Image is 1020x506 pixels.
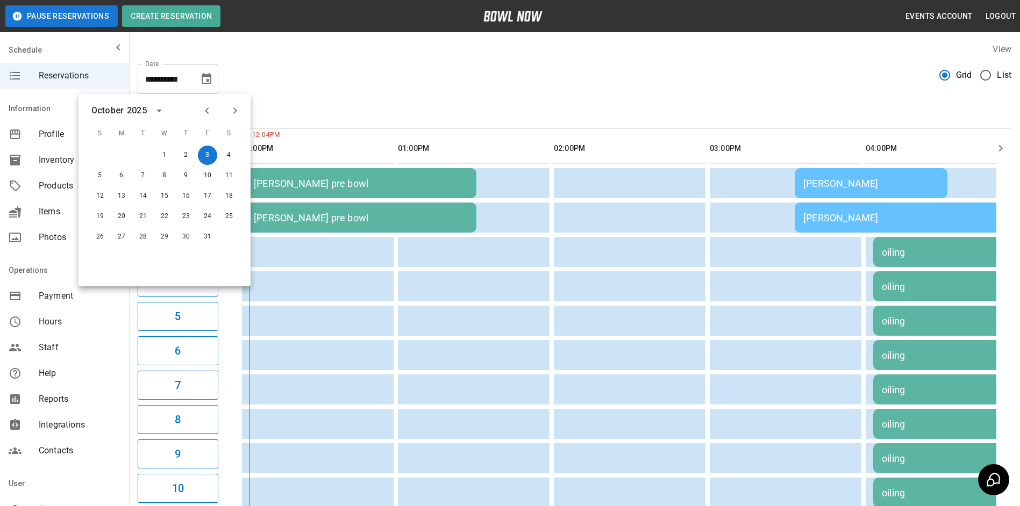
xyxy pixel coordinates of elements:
span: M [112,123,131,144]
span: Products [39,179,120,192]
h6: 6 [175,342,181,359]
button: Oct 2, 2025 [176,146,196,165]
th: 12:00PM [242,133,394,164]
button: Oct 26, 2025 [90,227,110,247]
span: Inventory [39,154,120,167]
button: Logout [981,6,1020,26]
h6: 8 [175,411,181,428]
button: Oct 18, 2025 [219,186,239,206]
button: Oct 11, 2025 [219,166,239,185]
button: Oct 31, 2025 [198,227,217,247]
span: S [219,123,239,144]
span: Hours [39,315,120,328]
button: Oct 12, 2025 [90,186,110,206]
button: Oct 10, 2025 [198,166,217,185]
span: Photos [39,231,120,244]
button: 10 [138,474,218,503]
button: Oct 17, 2025 [198,186,217,206]
button: 9 [138,439,218,468]
button: Oct 13, 2025 [112,186,131,206]
button: Oct 24, 2025 [198,207,217,226]
span: List [997,69,1011,82]
button: Oct 7, 2025 [133,166,153,185]
button: Oct 19, 2025 [90,207,110,226]
span: Profile [39,128,120,141]
button: Oct 27, 2025 [112,227,131,247]
span: Integrations [39,418,120,431]
button: 5 [138,302,218,331]
span: Help [39,367,120,380]
label: View [993,44,1011,54]
div: 2025 [127,104,147,117]
span: Contacts [39,444,120,457]
button: Oct 4, 2025 [219,146,239,165]
button: Oct 22, 2025 [155,207,174,226]
h6: 9 [175,445,181,462]
span: Items [39,205,120,218]
div: inventory tabs [138,103,1011,128]
img: logo [483,11,543,21]
h6: 7 [175,377,181,394]
button: Oct 20, 2025 [112,207,131,226]
h6: 5 [175,308,181,325]
span: T [133,123,153,144]
button: Oct 8, 2025 [155,166,174,185]
span: W [155,123,174,144]
div: [PERSON_NAME] pre bowl [254,212,468,223]
button: Events Account [901,6,977,26]
button: Oct 9, 2025 [176,166,196,185]
div: [PERSON_NAME] [803,178,939,189]
button: Previous month [198,102,216,120]
span: T [176,123,196,144]
button: Oct 21, 2025 [133,207,153,226]
button: Oct 28, 2025 [133,227,153,247]
div: October [91,104,124,117]
span: Staff [39,341,120,354]
button: 8 [138,405,218,434]
button: Oct 30, 2025 [176,227,196,247]
button: Next month [226,102,244,120]
button: 7 [138,371,218,400]
span: Payment [39,290,120,302]
button: Pause Reservations [5,5,118,27]
button: Oct 1, 2025 [155,146,174,165]
h6: 10 [172,480,184,497]
span: Grid [956,69,972,82]
button: 6 [138,336,218,365]
span: 12:04PM [249,130,252,141]
button: Oct 14, 2025 [133,186,153,206]
span: Reports [39,393,120,406]
button: Oct 25, 2025 [219,207,239,226]
button: Oct 29, 2025 [155,227,174,247]
button: calendar view is open, switch to year view [150,102,168,120]
button: Oct 16, 2025 [176,186,196,206]
button: Create Reservation [122,5,220,27]
button: Oct 6, 2025 [112,166,131,185]
button: Oct 23, 2025 [176,207,196,226]
div: [PERSON_NAME] pre bowl [254,178,468,189]
button: Oct 15, 2025 [155,186,174,206]
button: Choose date, selected date is Oct 3, 2025 [196,68,217,90]
button: Oct 3, 2025 [198,146,217,165]
span: S [90,123,110,144]
span: Reservations [39,69,120,82]
span: F [198,123,217,144]
button: Oct 5, 2025 [90,166,110,185]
